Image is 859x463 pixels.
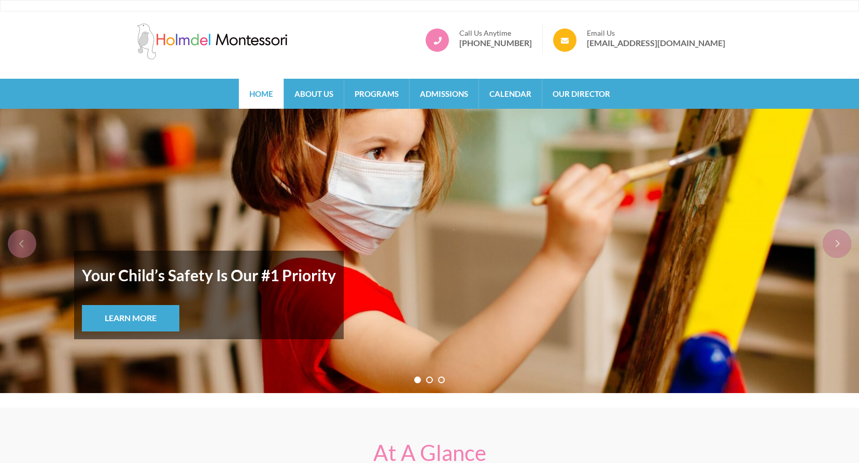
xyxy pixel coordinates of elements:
[284,79,344,109] a: About Us
[8,229,36,258] div: prev
[344,79,409,109] a: Programs
[82,305,179,331] a: Learn More
[239,79,284,109] a: Home
[410,79,478,109] a: Admissions
[479,79,542,109] a: Calendar
[587,28,725,38] span: Email Us
[542,79,621,109] a: Our Director
[587,38,725,48] a: [EMAIL_ADDRESS][DOMAIN_NAME]
[459,38,532,48] a: [PHONE_NUMBER]
[134,23,290,60] img: Holmdel Montessori School
[823,229,851,258] div: next
[459,28,532,38] span: Call Us Anytime
[82,258,336,292] strong: Your Child’s Safety Is Our #1 Priority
